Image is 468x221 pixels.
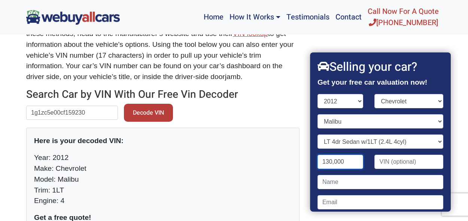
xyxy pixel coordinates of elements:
[233,30,268,37] a: VIN lookup
[26,88,300,101] h3: Search Car by VIN With Our Free Vin Decoder
[375,155,444,169] input: VIN (optional)
[34,137,124,145] strong: Here is your decoded VIN:
[26,10,120,24] img: We Buy All Cars in NJ logo
[317,78,427,86] strong: Get your free car valuation now!
[34,152,292,206] p: Year: 2012 Make: Chevrolet Model: Malibu Trim: 1LT Engine: 4
[26,30,294,81] span: to get information about the vehicle’s options. Using the tool below you can also enter your vehi...
[227,3,283,31] a: How It Works
[317,60,443,74] h2: Selling your car?
[317,175,443,189] input: Name
[201,3,227,31] a: Home
[332,3,365,31] a: Contact
[365,3,442,31] a: Call Now For A Quote[PHONE_NUMBER]
[317,155,364,169] input: Mileage
[317,195,443,209] input: Email
[283,3,332,31] a: Testimonials
[124,104,173,122] button: Decode VIN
